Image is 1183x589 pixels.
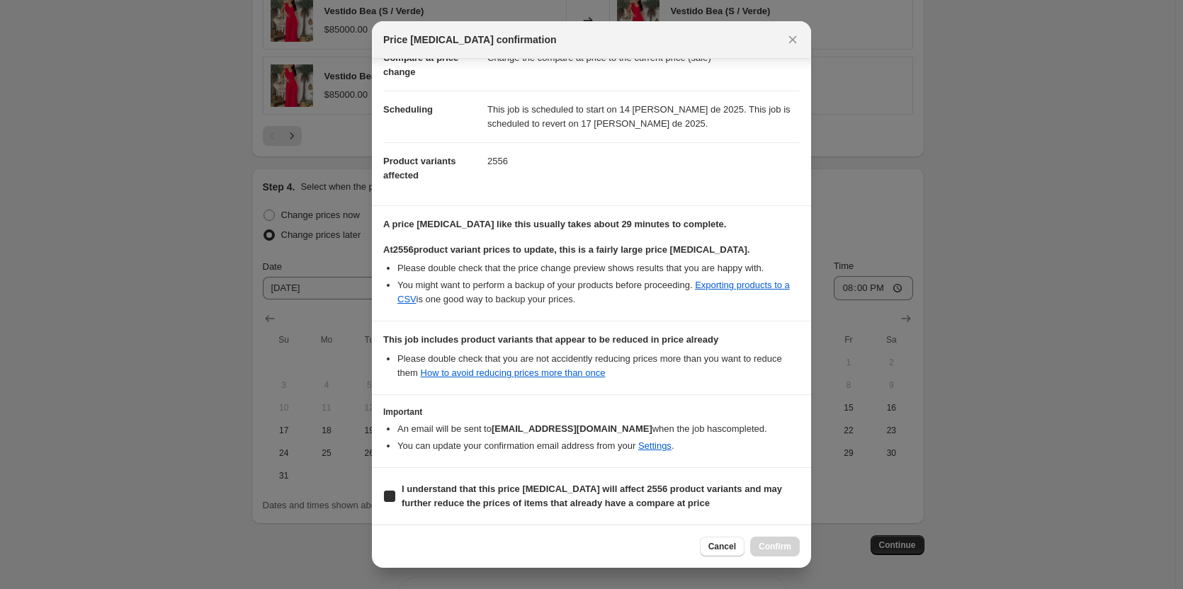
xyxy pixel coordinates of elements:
[783,30,803,50] button: Close
[402,484,782,508] b: I understand that this price [MEDICAL_DATA] will affect 2556 product variants and may further red...
[397,422,800,436] li: An email will be sent to when the job has completed .
[397,278,800,307] li: You might want to perform a backup of your products before proceeding. is one good way to backup ...
[397,352,800,380] li: Please double check that you are not accidently reducing prices more than you want to reduce them
[700,537,745,556] button: Cancel
[383,334,718,345] b: This job includes product variants that appear to be reduced in price already
[383,104,433,115] span: Scheduling
[397,280,790,304] a: Exporting products to a CSV
[383,156,456,181] span: Product variants affected
[383,219,726,229] b: A price [MEDICAL_DATA] like this usually takes about 29 minutes to complete.
[421,367,606,378] a: How to avoid reducing prices more than once
[383,33,557,47] span: Price [MEDICAL_DATA] confirmation
[708,541,736,552] span: Cancel
[397,439,800,453] li: You can update your confirmation email address from your .
[397,261,800,275] li: Please double check that the price change preview shows results that you are happy with.
[638,440,672,451] a: Settings
[487,142,800,180] dd: 2556
[487,91,800,142] dd: This job is scheduled to start on 14 [PERSON_NAME] de 2025. This job is scheduled to revert on 17...
[383,244,749,255] b: At 2556 product variant prices to update, this is a fairly large price [MEDICAL_DATA].
[383,406,800,418] h3: Important
[492,423,652,434] b: [EMAIL_ADDRESS][DOMAIN_NAME]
